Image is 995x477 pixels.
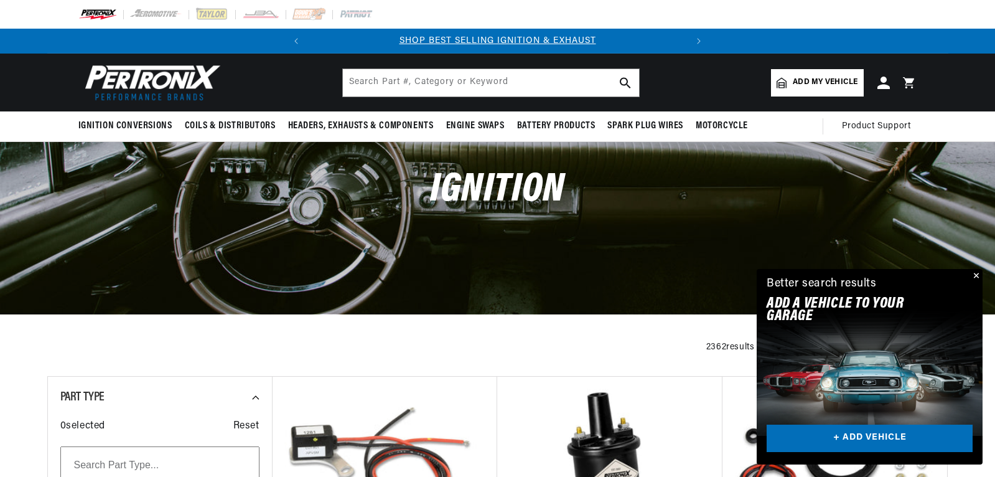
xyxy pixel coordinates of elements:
[612,69,639,97] button: search button
[60,418,105,435] span: 0 selected
[440,111,511,141] summary: Engine Swaps
[282,111,440,141] summary: Headers, Exhausts & Components
[185,120,276,133] span: Coils & Distributors
[842,111,917,141] summary: Product Support
[696,120,748,133] span: Motorcycle
[446,120,505,133] span: Engine Swaps
[60,391,105,404] span: Part Type
[968,269,983,284] button: Close
[517,120,596,133] span: Battery Products
[309,34,686,48] div: Announcement
[399,36,596,45] a: SHOP BEST SELLING IGNITION & EXHAUST
[771,69,863,97] a: Add my vehicle
[793,77,857,88] span: Add my vehicle
[47,29,948,54] slideshow-component: Translation missing: en.sections.announcements.announcement_bar
[233,418,259,435] span: Reset
[78,111,179,141] summary: Ignition Conversions
[706,342,755,352] span: 2362 results
[767,425,973,453] a: + ADD VEHICLE
[686,29,711,54] button: Translation missing: en.sections.announcements.next_announcement
[767,298,941,323] h2: Add A VEHICLE to your garage
[689,111,754,141] summary: Motorcycle
[284,29,309,54] button: Translation missing: en.sections.announcements.previous_announcement
[842,120,911,133] span: Product Support
[430,170,565,210] span: Ignition
[767,275,877,293] div: Better search results
[601,111,689,141] summary: Spark Plug Wires
[343,69,639,97] input: Search Part #, Category or Keyword
[179,111,282,141] summary: Coils & Distributors
[511,111,602,141] summary: Battery Products
[78,61,222,104] img: Pertronix
[288,120,434,133] span: Headers, Exhausts & Components
[607,120,683,133] span: Spark Plug Wires
[78,120,172,133] span: Ignition Conversions
[309,34,686,48] div: 1 of 2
